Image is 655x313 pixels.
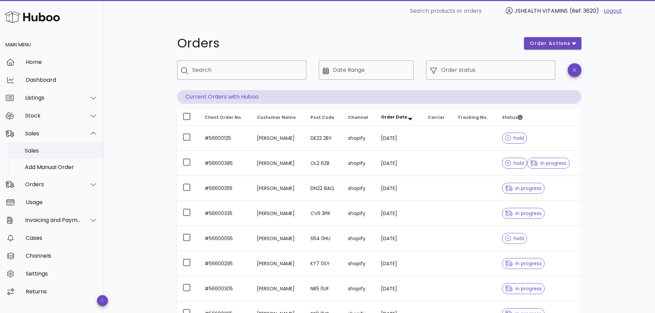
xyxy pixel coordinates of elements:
span: Post Code [310,114,334,120]
td: #56600305 [199,276,252,301]
div: Usage [26,199,98,205]
span: in progress [505,286,542,291]
span: Carrier [428,114,445,120]
span: Tracking No. [458,114,488,120]
td: [DATE] [375,251,422,276]
span: Channel [348,114,368,120]
td: [PERSON_NAME] [251,251,305,276]
span: Order Date [381,114,407,120]
div: Stock [25,112,81,119]
td: shopify [342,176,376,201]
td: [PERSON_NAME] [251,126,305,151]
td: [PERSON_NAME] [251,201,305,226]
td: KT7 0SY [305,251,342,276]
div: Invoicing and Payments [25,217,81,223]
th: Client Order No. [199,109,252,126]
th: Status [496,109,581,126]
td: S64 0HU [305,226,342,251]
div: Listings [25,94,81,101]
div: Returns [26,288,98,295]
td: [PERSON_NAME] [251,226,305,251]
td: shopify [342,251,376,276]
div: Sales [25,130,81,137]
button: order actions [524,37,581,49]
td: DE22 2BY [305,126,342,151]
th: Tracking No. [452,109,496,126]
td: [PERSON_NAME] [251,276,305,301]
div: Channels [26,253,98,259]
td: NR5 0UF [305,276,342,301]
div: Add Manual Order [25,164,98,170]
th: Channel [342,109,376,126]
a: Logout [604,7,622,15]
span: hold [505,236,524,241]
div: Home [26,59,98,65]
td: CV9 3PR [305,201,342,226]
th: Order Date: Sorted descending. Activate to remove sorting. [375,109,422,126]
div: Cases [26,235,98,241]
td: shopify [342,276,376,301]
div: Sales [25,147,98,154]
td: shopify [342,201,376,226]
th: Customer Name [251,109,305,126]
td: shopify [342,151,376,176]
p: Current Orders with Huboo [177,90,581,104]
span: Status [502,114,523,120]
td: #56600295 [199,251,252,276]
img: Huboo Logo [5,10,60,24]
td: #56600385 [199,151,252,176]
span: order actions [530,40,571,47]
h1: Orders [177,37,516,49]
th: Post Code [305,109,342,126]
td: [PERSON_NAME] [251,151,305,176]
span: hold [505,161,524,166]
td: OL2 6ZB [305,151,342,176]
td: shopify [342,226,376,251]
td: shopify [342,126,376,151]
td: [DATE] [375,201,422,226]
span: in progress [505,211,542,216]
span: in progress [505,261,542,266]
span: Customer Name [257,114,296,120]
div: Settings [26,270,98,277]
td: [DATE] [375,226,422,251]
div: Dashboard [26,77,98,83]
td: #56600055 [199,226,252,251]
td: [DATE] [375,176,422,201]
td: [DATE] [375,126,422,151]
th: Carrier [422,109,452,126]
td: #56600335 [199,201,252,226]
span: hold [505,136,524,141]
td: [PERSON_NAME] [251,176,305,201]
span: in progress [530,161,567,166]
td: #56600355 [199,176,252,201]
span: JSHEALTH VITAMINS [514,7,568,15]
span: Client Order No. [205,114,242,120]
span: in progress [505,186,542,191]
td: [DATE] [375,276,422,301]
td: #56600125 [199,126,252,151]
td: [DATE] [375,151,422,176]
div: Orders [25,181,81,188]
span: (Ref: 3620) [569,7,599,15]
td: DN22 8AQ [305,176,342,201]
